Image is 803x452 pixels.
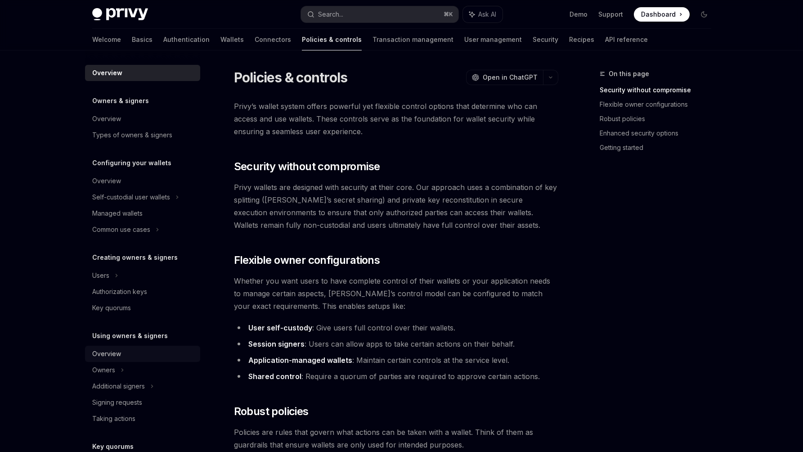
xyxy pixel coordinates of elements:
img: dark logo [92,8,148,21]
h5: Configuring your wallets [92,158,171,168]
h5: Key quorums [92,441,134,452]
a: Signing requests [85,394,200,411]
h5: Creating owners & signers [92,252,178,263]
a: Welcome [92,29,121,50]
div: Users [92,270,109,281]
span: Privy wallets are designed with security at their core. Our approach uses a combination of key sp... [234,181,558,231]
div: Overview [92,113,121,124]
div: Managed wallets [92,208,143,219]
a: Key quorums [85,300,200,316]
a: Wallets [220,29,244,50]
button: Ask AI [463,6,502,23]
a: Demo [570,10,588,19]
div: Authorization keys [92,286,147,297]
a: Enhanced security options [600,126,718,140]
a: Types of owners & signers [85,127,200,143]
a: API reference [605,29,648,50]
a: Overview [85,65,200,81]
div: Overview [92,68,122,78]
li: : Maintain certain controls at the service level. [234,354,558,366]
a: Robust policies [600,112,718,126]
div: Types of owners & signers [92,130,172,140]
a: Security without compromise [600,83,718,97]
span: Flexible owner configurations [234,253,380,267]
div: Signing requests [92,397,142,408]
a: Overview [85,111,200,127]
a: Recipes [569,29,594,50]
span: Open in ChatGPT [483,73,538,82]
a: Overview [85,173,200,189]
strong: Session signers [248,339,305,348]
span: Ask AI [478,10,496,19]
div: Taking actions [92,413,135,424]
a: Overview [85,346,200,362]
button: Search...⌘K [301,6,458,23]
div: Overview [92,348,121,359]
a: Policies & controls [302,29,362,50]
li: : Require a quorum of parties are required to approve certain actions. [234,370,558,383]
li: : Give users full control over their wallets. [234,321,558,334]
div: Additional signers [92,381,145,392]
a: Basics [132,29,153,50]
div: Key quorums [92,303,131,313]
a: Getting started [600,140,718,155]
div: Self-custodial user wallets [92,192,170,203]
span: Security without compromise [234,159,380,174]
span: ⌘ K [444,11,453,18]
strong: Application-managed wallets [248,356,352,365]
span: Robust policies [234,404,309,419]
span: Privy’s wallet system offers powerful yet flexible control options that determine who can access ... [234,100,558,138]
button: Toggle dark mode [697,7,711,22]
a: Authorization keys [85,284,200,300]
strong: User self-custody [248,323,312,332]
div: Search... [318,9,343,20]
a: Authentication [163,29,210,50]
h5: Owners & signers [92,95,149,106]
span: On this page [609,68,649,79]
li: : Users can allow apps to take certain actions on their behalf. [234,338,558,350]
span: Dashboard [641,10,676,19]
a: Connectors [255,29,291,50]
h1: Policies & controls [234,69,348,86]
a: Transaction management [372,29,453,50]
a: Security [533,29,558,50]
div: Common use cases [92,224,150,235]
div: Overview [92,176,121,186]
a: Support [598,10,623,19]
button: Open in ChatGPT [466,70,543,85]
a: User management [464,29,522,50]
div: Owners [92,365,115,375]
a: Dashboard [634,7,690,22]
a: Managed wallets [85,205,200,221]
span: Policies are rules that govern what actions can be taken with a wallet. Think of them as guardrai... [234,426,558,451]
span: Whether you want users to have complete control of their wallets or your application needs to man... [234,275,558,312]
a: Taking actions [85,411,200,427]
a: Flexible owner configurations [600,97,718,112]
h5: Using owners & signers [92,330,168,341]
strong: Shared control [248,372,301,381]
